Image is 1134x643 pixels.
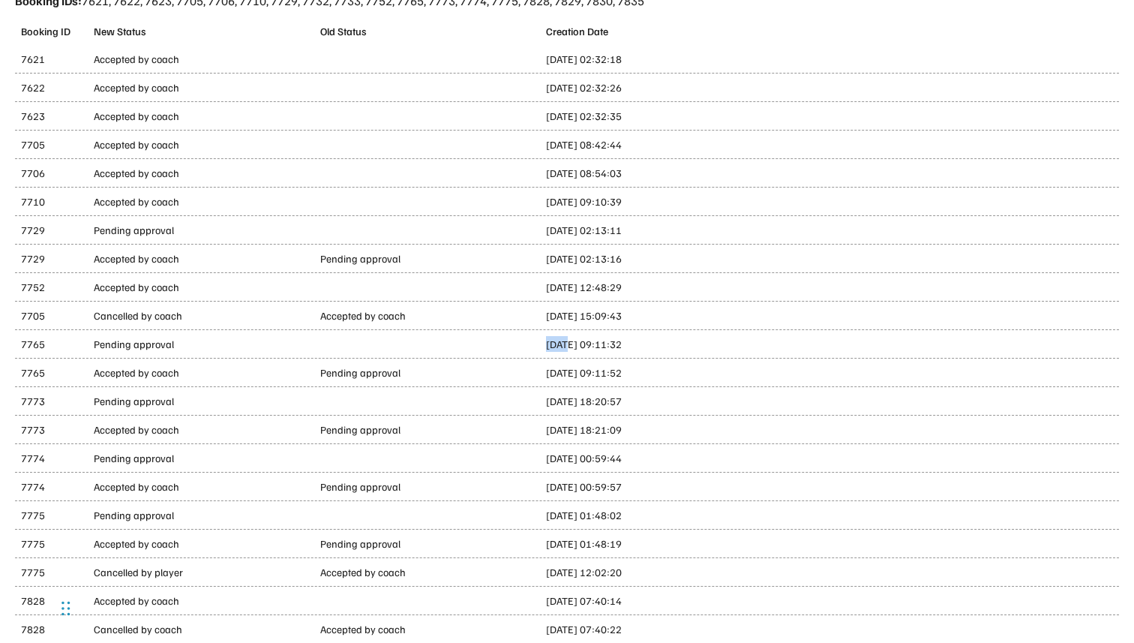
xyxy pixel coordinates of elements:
[21,308,86,323] div: 7705
[21,564,86,580] div: 7775
[94,479,312,494] div: Accepted by coach
[21,165,86,181] div: 7706
[320,564,538,580] div: Accepted by coach
[546,137,808,152] div: [DATE] 08:42:44
[546,308,808,323] div: [DATE] 15:09:43
[21,51,86,67] div: 7621
[21,279,86,295] div: 7752
[546,51,808,67] div: [DATE] 02:32:18
[21,507,86,523] div: 7775
[21,365,86,380] div: 7765
[94,137,312,152] div: Accepted by coach
[94,222,312,238] div: Pending approval
[94,108,312,124] div: Accepted by coach
[546,222,808,238] div: [DATE] 02:13:11
[94,308,312,323] div: Cancelled by coach
[546,564,808,580] div: [DATE] 12:02:20
[94,279,312,295] div: Accepted by coach
[546,479,808,494] div: [DATE] 00:59:57
[21,194,86,209] div: 7710
[94,507,312,523] div: Pending approval
[21,536,86,551] div: 7775
[94,23,312,39] div: New Status
[320,23,538,39] div: Old Status
[21,222,86,238] div: 7729
[21,251,86,266] div: 7729
[546,507,808,523] div: [DATE] 01:48:02
[21,80,86,95] div: 7622
[21,393,86,409] div: 7773
[21,108,86,124] div: 7623
[320,479,538,494] div: Pending approval
[21,450,86,466] div: 7774
[21,479,86,494] div: 7774
[546,393,808,409] div: [DATE] 18:20:57
[546,365,808,380] div: [DATE] 09:11:52
[546,593,808,608] div: [DATE] 07:40:14
[94,80,312,95] div: Accepted by coach
[94,194,312,209] div: Accepted by coach
[320,536,538,551] div: Pending approval
[94,564,312,580] div: Cancelled by player
[546,422,808,437] div: [DATE] 18:21:09
[94,621,312,637] div: Cancelled by coach
[546,108,808,124] div: [DATE] 02:32:35
[94,450,312,466] div: Pending approval
[94,336,312,352] div: Pending approval
[94,165,312,181] div: Accepted by coach
[546,621,808,637] div: [DATE] 07:40:22
[546,194,808,209] div: [DATE] 09:10:39
[320,251,538,266] div: Pending approval
[94,51,312,67] div: Accepted by coach
[320,621,538,637] div: Accepted by coach
[94,593,312,608] div: Accepted by coach
[94,536,312,551] div: Accepted by coach
[21,23,86,39] div: Booking ID
[320,365,538,380] div: Pending approval
[94,422,312,437] div: Accepted by coach
[21,137,86,152] div: 7705
[546,450,808,466] div: [DATE] 00:59:44
[320,308,538,323] div: Accepted by coach
[94,365,312,380] div: Accepted by coach
[21,336,86,352] div: 7765
[546,23,808,39] div: Creation Date
[320,422,538,437] div: Pending approval
[546,336,808,352] div: [DATE] 09:11:32
[21,422,86,437] div: 7773
[546,279,808,295] div: [DATE] 12:48:29
[546,165,808,181] div: [DATE] 08:54:03
[546,251,808,266] div: [DATE] 02:13:16
[94,393,312,409] div: Pending approval
[546,536,808,551] div: [DATE] 01:48:19
[546,80,808,95] div: [DATE] 02:32:26
[94,251,312,266] div: Accepted by coach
